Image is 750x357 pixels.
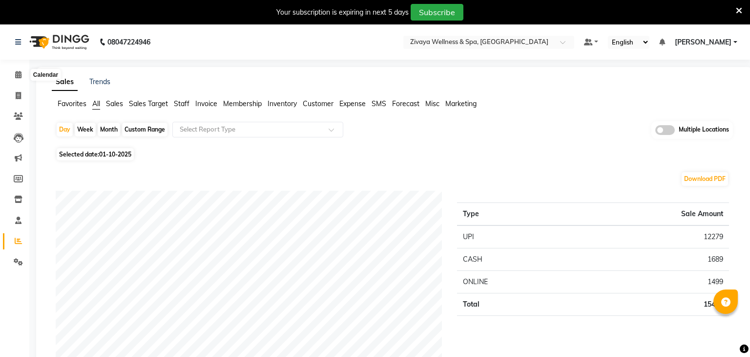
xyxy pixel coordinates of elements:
[457,270,567,293] td: ONLINE
[709,318,740,347] iframe: chat widget
[567,270,729,293] td: 1499
[392,99,419,108] span: Forecast
[425,99,439,108] span: Misc
[276,7,409,18] div: Your subscription is expiring in next 5 days
[98,123,120,136] div: Month
[675,37,731,47] span: [PERSON_NAME]
[75,123,96,136] div: Week
[339,99,366,108] span: Expense
[58,99,86,108] span: Favorites
[567,248,729,270] td: 1689
[92,99,100,108] span: All
[122,123,167,136] div: Custom Range
[89,77,110,86] a: Trends
[99,151,131,158] span: 01-10-2025
[129,99,168,108] span: Sales Target
[567,293,729,315] td: 15467
[372,99,386,108] span: SMS
[457,225,567,248] td: UPI
[57,148,134,160] span: Selected date:
[106,99,123,108] span: Sales
[682,172,728,186] button: Download PDF
[57,123,73,136] div: Day
[25,28,92,56] img: logo
[195,99,217,108] span: Invoice
[223,99,262,108] span: Membership
[174,99,189,108] span: Staff
[107,28,150,56] b: 08047224946
[268,99,297,108] span: Inventory
[303,99,333,108] span: Customer
[567,225,729,248] td: 12279
[31,69,61,81] div: Calendar
[411,4,463,21] button: Subscribe
[445,99,477,108] span: Marketing
[457,293,567,315] td: Total
[567,202,729,225] th: Sale Amount
[679,125,729,135] span: Multiple Locations
[457,248,567,270] td: CASH
[457,202,567,225] th: Type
